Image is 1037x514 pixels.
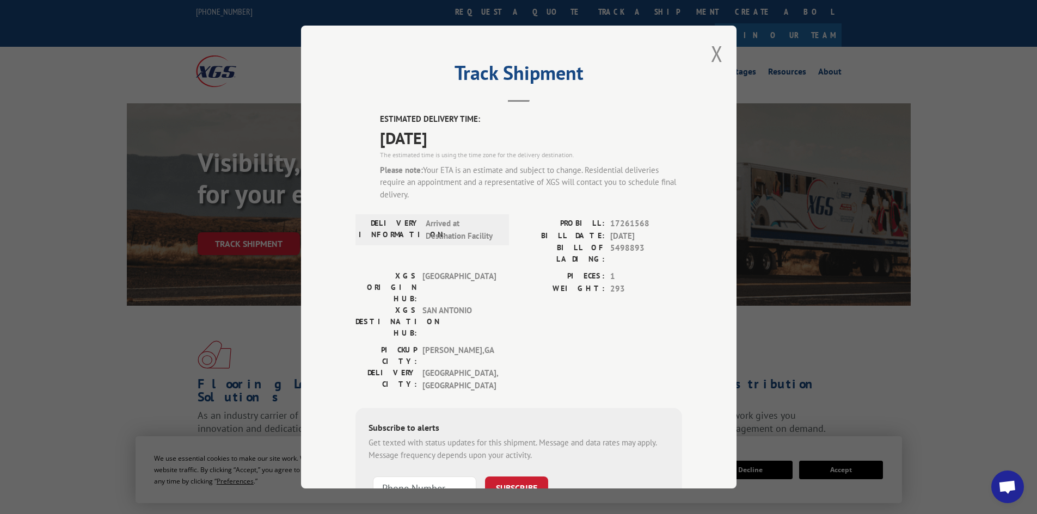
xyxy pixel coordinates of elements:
[610,242,682,265] span: 5498893
[519,283,605,295] label: WEIGHT:
[380,113,682,126] label: ESTIMATED DELIVERY TIME:
[519,242,605,265] label: BILL OF LADING:
[610,218,682,230] span: 17261568
[355,270,417,305] label: XGS ORIGIN HUB:
[610,270,682,283] span: 1
[355,65,682,86] h2: Track Shipment
[610,283,682,295] span: 293
[422,344,496,367] span: [PERSON_NAME] , GA
[380,164,682,201] div: Your ETA is an estimate and subject to change. Residential deliveries require an appointment and ...
[422,270,496,305] span: [GEOGRAPHIC_DATA]
[380,150,682,160] div: The estimated time is using the time zone for the delivery destination.
[519,218,605,230] label: PROBILL:
[355,367,417,392] label: DELIVERY CITY:
[359,218,420,242] label: DELIVERY INFORMATION:
[369,437,669,461] div: Get texted with status updates for this shipment. Message and data rates may apply. Message frequ...
[519,270,605,283] label: PIECES:
[369,421,669,437] div: Subscribe to alerts
[485,476,548,499] button: SUBSCRIBE
[355,344,417,367] label: PICKUP CITY:
[610,230,682,243] span: [DATE]
[426,218,499,242] span: Arrived at Destination Facility
[422,367,496,392] span: [GEOGRAPHIC_DATA] , [GEOGRAPHIC_DATA]
[380,126,682,150] span: [DATE]
[422,305,496,339] span: SAN ANTONIO
[380,165,423,175] strong: Please note:
[519,230,605,243] label: BILL DATE:
[991,470,1024,503] div: Open chat
[355,305,417,339] label: XGS DESTINATION HUB:
[711,39,723,68] button: Close modal
[373,476,476,499] input: Phone Number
